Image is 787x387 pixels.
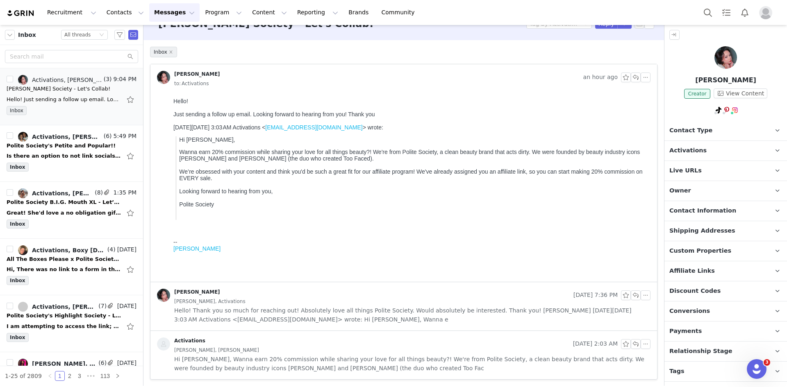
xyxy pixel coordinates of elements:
[764,359,770,366] span: 3
[247,3,292,22] button: Content
[18,75,28,85] img: d273219a-ae0c-4e2a-977d-825499eae745.jpg
[669,367,685,376] span: Tags
[32,77,102,83] div: Activations, [PERSON_NAME]
[18,75,102,85] a: Activations, [PERSON_NAME]
[664,75,787,85] p: [PERSON_NAME]
[157,71,170,84] img: d273219a-ae0c-4e2a-977d-825499eae745.jpg
[669,267,715,276] span: Affiliate Links
[18,132,28,142] img: 39d0cbb2-30d7-4994-bf96-e1388985edcf.jpg
[174,306,651,324] span: Hello! Thank you so much for reaching out! Absolutely love all things Polite Society. Would absol...
[18,245,28,255] img: 2ac1bb9a-0013-4e8e-9e86-dba3528afdb4.jpg
[343,3,376,22] a: Brands
[377,3,423,22] a: Community
[18,31,36,39] span: Inbox
[32,134,102,140] div: Activations, [PERSON_NAME]
[84,371,98,381] span: •••
[7,333,29,342] span: Inbox
[102,3,149,22] button: Contacts
[48,373,52,378] i: icon: left
[106,245,116,254] span: (4)
[717,3,735,22] a: Tasks
[157,289,170,302] img: d273219a-ae0c-4e2a-977d-825499eae745.jpg
[7,265,121,274] div: Hi, There was no link to a form in the prior email. I just double checked to be sure I did not mi...
[65,371,74,380] a: 2
[18,245,106,255] a: Activations, Boxy [DEMOGRAPHIC_DATA]
[669,347,732,356] span: Relationship Stage
[32,303,97,310] div: Activations, [PERSON_NAME]
[75,371,84,380] a: 3
[200,3,247,22] button: Program
[9,54,477,67] div: Wanna earn 20% commission while sharing your love for all things beauty?! We're from Polite Socie...
[583,72,618,82] span: an hour ago
[65,371,75,381] li: 2
[7,198,121,206] div: Polite Society B.I.G. Mouth XL - Let’s Collab!
[669,166,702,175] span: Live URLs
[55,371,64,380] a: 1
[669,206,736,215] span: Contact Information
[174,346,259,355] span: [PERSON_NAME], [PERSON_NAME]
[128,30,138,40] span: Send Email
[7,312,121,320] div: Polite Society's Highlight Society - Let's Collab!
[18,188,93,198] a: Activations, [PERSON_NAME]
[157,289,220,302] a: [PERSON_NAME]
[150,282,657,330] div: [PERSON_NAME] [DATE] 7:36 PM[PERSON_NAME], Activations Hello! Thank you so much for reaching out!...
[157,337,170,351] img: placeholder-contacts.jpeg
[7,106,27,115] span: Inbox
[150,64,657,95] div: [PERSON_NAME] an hour agoto:Activations
[7,255,121,263] div: All The Boxes Please x Polite Society - Let's Collab!
[32,190,93,197] div: Activations, [PERSON_NAME]
[127,54,133,59] i: icon: search
[759,6,772,19] img: placeholder-profile.jpg
[157,337,205,351] a: Activations
[150,331,657,379] div: Activations [DATE] 2:03 AM[PERSON_NAME], [PERSON_NAME] Hi [PERSON_NAME], Wanna earn 20% commissio...
[18,188,28,198] img: 9cb26e7a-212f-4011-8f70-d48bc8487425--s.jpg
[736,3,754,22] button: Notifications
[18,302,97,312] a: Activations, [PERSON_NAME]
[3,151,50,157] a: [PERSON_NAME]
[573,290,618,300] span: [DATE] 7:36 PM
[669,146,707,155] span: Activations
[9,42,477,48] p: Hi [PERSON_NAME],
[669,327,702,336] span: Payments
[64,30,91,39] div: All threads
[747,359,767,379] iframe: Intercom live chat
[84,371,98,381] li: Next 3 Pages
[157,71,220,84] a: [PERSON_NAME]
[45,371,55,381] li: Previous Page
[669,287,721,296] span: Discount Codes
[669,226,735,235] span: Shipping Addresses
[115,373,120,378] i: icon: right
[3,144,7,151] span: --
[3,3,477,23] div: Hello!
[174,337,205,344] div: Activations
[93,188,103,197] span: (8)
[169,50,173,54] i: icon: close
[102,132,112,140] span: (6)
[18,132,102,142] a: Activations, [PERSON_NAME]
[7,163,29,172] span: Inbox
[97,359,107,367] span: (6)
[149,3,200,22] button: Messages
[669,307,710,316] span: Conversions
[174,355,651,373] span: Hi [PERSON_NAME], Wanna earn 20% commission while sharing your love for all things beauty?! We're...
[9,74,477,87] div: We’re obsessed with your content and think you'd be such a great fit for our affiliate program! W...
[9,106,44,113] span: Polite Society
[7,9,35,17] img: grin logo
[7,322,121,330] div: I am attempting to access the link; however, it directs me to a page indicating that the campaign...
[55,371,65,381] li: 1
[7,152,121,160] div: Is there an option to not link socials? Sent from my iPhone On Aug 29, 2025, at 5:37 PM, Activati...
[99,32,104,38] i: icon: down
[174,71,220,77] div: [PERSON_NAME]
[699,3,717,22] button: Search
[98,371,112,380] a: 113
[150,47,177,57] span: Inbox
[32,360,97,367] div: [PERSON_NAME], Activations, [PERSON_NAME], [PERSON_NAME]
[7,276,29,285] span: Inbox
[684,89,711,99] span: Creator
[3,16,477,23] div: Just sending a follow up email. Looking forward to hearing from you! Thank you
[32,247,106,253] div: Activations, Boxy [DEMOGRAPHIC_DATA]
[9,93,477,100] div: Looking forward to hearing from you,
[669,247,731,256] span: Custom Properties
[113,371,123,381] li: Next Page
